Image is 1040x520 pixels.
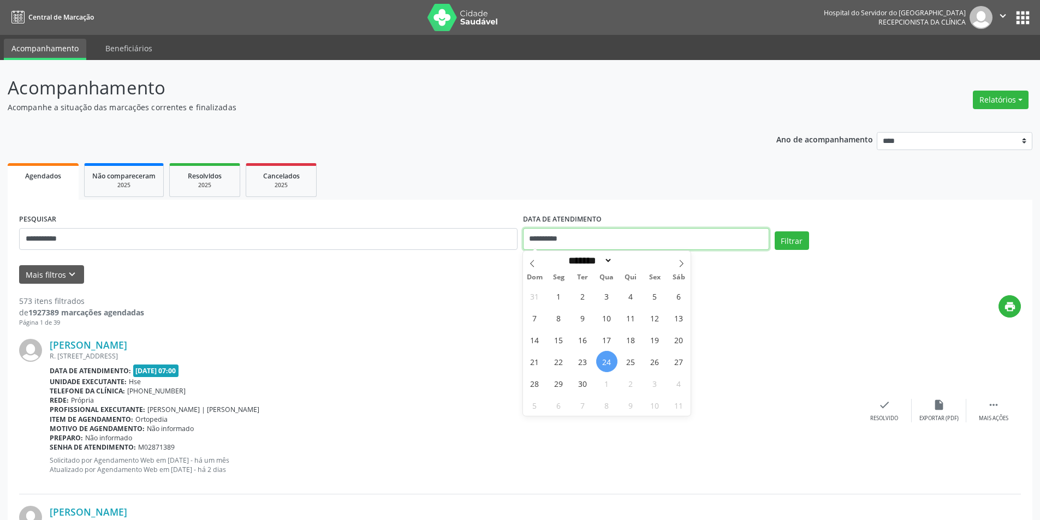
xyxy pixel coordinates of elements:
button: print [999,295,1021,318]
span: Sex [643,274,667,281]
span: Setembro 26, 2025 [644,351,665,372]
b: Preparo: [50,433,83,443]
div: R. [STREET_ADDRESS] [50,351,857,361]
a: [PERSON_NAME] [50,339,127,351]
p: Ano de acompanhamento [776,132,873,146]
span: Setembro 6, 2025 [668,285,690,307]
img: img [970,6,993,29]
span: Setembro 12, 2025 [644,307,665,328]
select: Month [565,255,613,266]
span: Não informado [85,433,132,443]
span: Setembro 17, 2025 [596,329,617,350]
span: Setembro 27, 2025 [668,351,690,372]
span: Setembro 18, 2025 [620,329,641,350]
button: Relatórios [973,91,1029,109]
span: Não compareceram [92,171,156,181]
div: Página 1 de 39 [19,318,144,327]
span: [PERSON_NAME] | [PERSON_NAME] [147,405,259,414]
div: 2025 [177,181,232,189]
b: Rede: [50,396,69,405]
span: Não informado [147,424,194,433]
strong: 1927389 marcações agendadas [28,307,144,318]
span: Outubro 7, 2025 [572,395,593,416]
span: Qui [619,274,643,281]
b: Item de agendamento: [50,415,133,424]
span: Outubro 3, 2025 [644,373,665,394]
span: Outubro 11, 2025 [668,395,690,416]
a: [PERSON_NAME] [50,506,127,518]
a: Acompanhamento [4,39,86,60]
span: Setembro 24, 2025 [596,351,617,372]
button: Filtrar [775,231,809,250]
span: Setembro 5, 2025 [644,285,665,307]
i: print [1004,301,1016,313]
span: Setembro 11, 2025 [620,307,641,328]
img: img [19,339,42,362]
span: Outubro 2, 2025 [620,373,641,394]
label: DATA DE ATENDIMENTO [523,211,602,228]
span: Recepcionista da clínica [878,17,966,27]
div: Exportar (PDF) [919,415,959,422]
b: Telefone da clínica: [50,386,125,396]
div: Mais ações [979,415,1008,422]
div: Resolvido [870,415,898,422]
span: Qua [595,274,619,281]
span: Setembro 10, 2025 [596,307,617,328]
span: Setembro 3, 2025 [596,285,617,307]
p: Acompanhamento [8,74,725,101]
input: Year [613,255,649,266]
span: Ter [570,274,595,281]
span: Setembro 30, 2025 [572,373,593,394]
span: Setembro 9, 2025 [572,307,593,328]
span: Setembro 14, 2025 [524,329,545,350]
span: Setembro 2, 2025 [572,285,593,307]
b: Unidade executante: [50,377,127,386]
span: Setembro 4, 2025 [620,285,641,307]
span: Outubro 1, 2025 [596,373,617,394]
span: [DATE] 07:00 [133,364,179,377]
label: PESQUISAR [19,211,56,228]
span: Outubro 4, 2025 [668,373,690,394]
a: Beneficiários [98,39,160,58]
b: Senha de atendimento: [50,443,136,452]
span: Setembro 25, 2025 [620,351,641,372]
div: 2025 [92,181,156,189]
span: Hse [129,377,141,386]
span: Agosto 31, 2025 [524,285,545,307]
span: Setembro 29, 2025 [548,373,569,394]
span: Setembro 21, 2025 [524,351,545,372]
span: Setembro 15, 2025 [548,329,569,350]
span: Setembro 8, 2025 [548,307,569,328]
span: Própria [71,396,94,405]
div: de [19,307,144,318]
span: Seg [546,274,570,281]
span: [PHONE_NUMBER] [127,386,186,396]
span: Outubro 6, 2025 [548,395,569,416]
span: Ortopedia [135,415,168,424]
button: apps [1013,8,1032,27]
i: check [878,399,890,411]
span: Agendados [25,171,61,181]
span: Setembro 13, 2025 [668,307,690,328]
span: Setembro 28, 2025 [524,373,545,394]
span: Dom [523,274,547,281]
span: Resolvidos [188,171,222,181]
div: 573 itens filtrados [19,295,144,307]
span: Central de Marcação [28,13,94,22]
i:  [997,10,1009,22]
span: Outubro 10, 2025 [644,395,665,416]
p: Solicitado por Agendamento Web em [DATE] - há um mês Atualizado por Agendamento Web em [DATE] - h... [50,456,857,474]
div: 2025 [254,181,308,189]
a: Central de Marcação [8,8,94,26]
span: Sáb [667,274,691,281]
span: Setembro 20, 2025 [668,329,690,350]
span: Setembro 16, 2025 [572,329,593,350]
i: insert_drive_file [933,399,945,411]
span: Setembro 19, 2025 [644,329,665,350]
span: Setembro 23, 2025 [572,351,593,372]
p: Acompanhe a situação das marcações correntes e finalizadas [8,101,725,113]
span: Outubro 5, 2025 [524,395,545,416]
span: Setembro 1, 2025 [548,285,569,307]
i: keyboard_arrow_down [66,268,78,280]
span: Setembro 22, 2025 [548,351,569,372]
